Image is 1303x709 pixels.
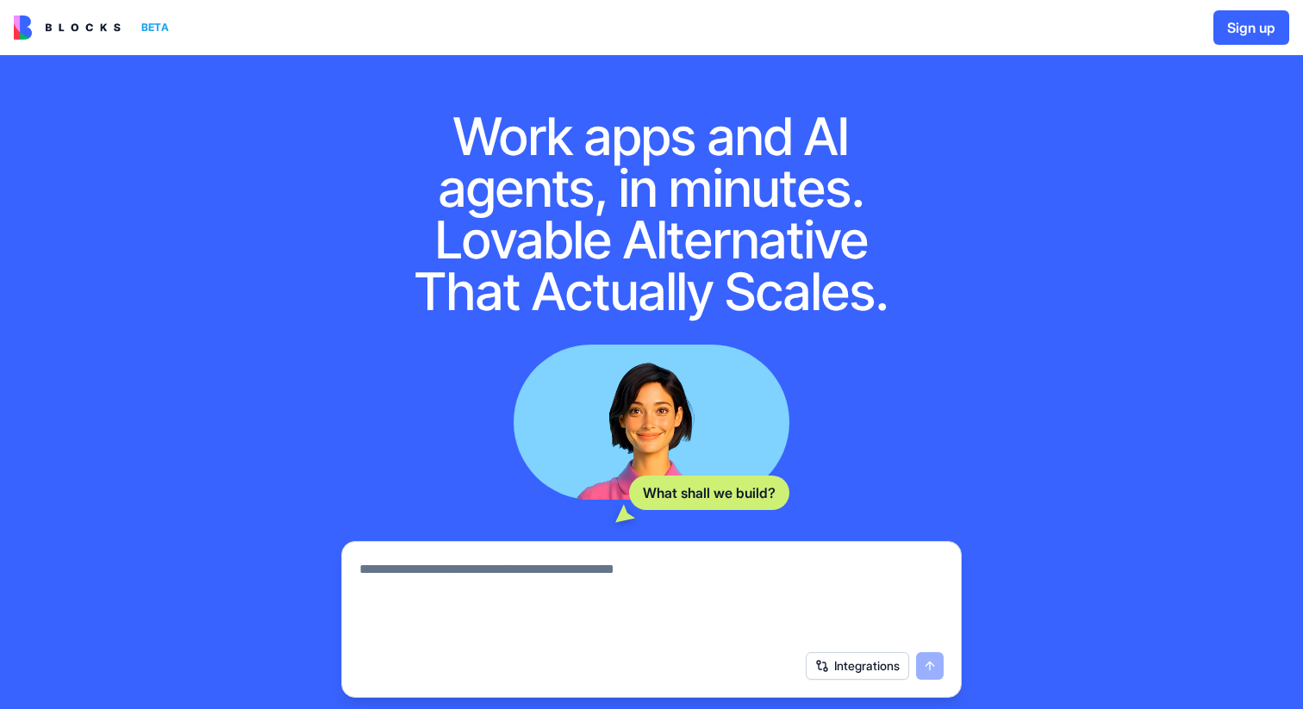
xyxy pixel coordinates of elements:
a: BETA [14,16,176,40]
div: BETA [134,16,176,40]
img: logo [14,16,121,40]
button: Integrations [806,652,909,680]
button: Sign up [1213,10,1289,45]
h1: Work apps and AI agents, in minutes. Lovable Alternative That Actually Scales. [403,110,900,317]
div: What shall we build? [629,476,789,510]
